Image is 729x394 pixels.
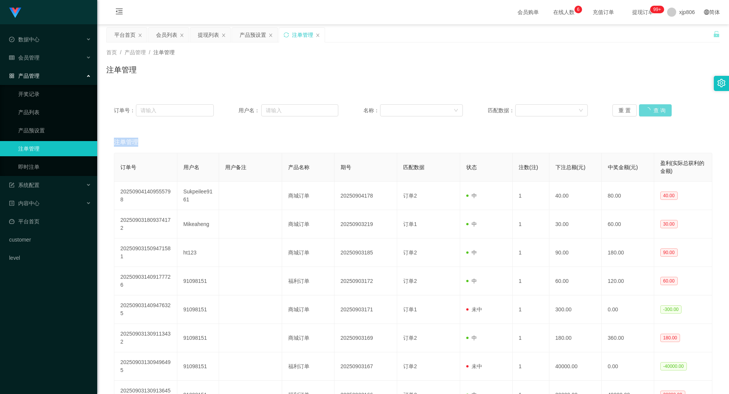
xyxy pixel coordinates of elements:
span: 注单管理 [153,49,175,55]
i: 图标: profile [9,201,14,206]
button: 重 置 [612,104,637,116]
i: 图标: close [138,33,142,38]
td: 0.00 [602,295,654,324]
span: 内容中心 [9,200,39,206]
span: 订单2 [403,278,417,284]
input: 请输入 [261,104,338,116]
span: 中奖金额(元) [608,164,638,170]
span: 180.00 [660,334,680,342]
span: 60.00 [660,277,678,285]
span: 用户备注 [225,164,246,170]
td: 202509031509471581 [114,239,177,267]
span: 订单2 [403,193,417,199]
span: 用户名 [183,164,199,170]
span: 订单号 [120,164,136,170]
span: 订单1 [403,306,417,312]
div: 注单管理 [292,28,313,42]
a: level [9,250,91,265]
td: 1 [513,239,549,267]
span: / [149,49,150,55]
td: 91098151 [177,295,219,324]
span: 产品管理 [9,73,39,79]
td: 20250903172 [335,267,398,295]
td: Sukpeilee9161 [177,182,219,210]
i: 图标: close [268,33,273,38]
span: 40.00 [660,192,678,200]
i: 图标: global [704,9,709,15]
span: 状态 [466,164,477,170]
span: 提现订单 [628,9,657,15]
td: 1 [513,295,549,324]
div: 会员列表 [156,28,177,42]
a: 产品预设置 [18,123,91,138]
span: 30.00 [660,220,678,228]
td: ht123 [177,239,219,267]
span: 系统配置 [9,182,39,188]
td: 商城订单 [282,239,335,267]
span: 订单号： [114,107,136,115]
td: 商城订单 [282,324,335,352]
td: 1 [513,182,549,210]
span: 匹配数据： [488,107,515,115]
td: 20250903185 [335,239,398,267]
a: 开奖记录 [18,86,91,102]
span: -300.00 [660,305,682,314]
td: 30.00 [549,210,602,239]
span: 订单2 [403,363,417,369]
td: 202509031409476325 [114,295,177,324]
span: 订单2 [403,250,417,256]
td: 300.00 [549,295,602,324]
td: 202509031809374172 [114,210,177,239]
td: 20250903219 [335,210,398,239]
td: 1 [513,267,549,295]
td: 40.00 [549,182,602,210]
td: 202509031409177726 [114,267,177,295]
a: 注单管理 [18,141,91,156]
span: 首页 [106,49,117,55]
a: 图标: dashboard平台首页 [9,214,91,229]
i: 图标: down [454,108,458,113]
span: 90.00 [660,248,678,257]
td: 180.00 [549,324,602,352]
i: 图标: appstore-o [9,73,14,78]
sup: 263 [650,6,664,13]
td: 商城订单 [282,210,335,239]
td: 20250903171 [335,295,398,324]
span: 匹配数据 [403,164,424,170]
span: 订单2 [403,335,417,341]
span: 中 [466,250,477,256]
div: 提现列表 [198,28,219,42]
p: 6 [577,6,579,13]
td: 20250903169 [335,324,398,352]
i: 图标: menu-fold [106,0,132,25]
sup: 6 [574,6,582,13]
td: Mikeaheng [177,210,219,239]
td: 180.00 [602,239,654,267]
a: 即时注单 [18,159,91,174]
td: 1 [513,210,549,239]
span: 盈利(实际总获利的金额) [660,160,705,174]
span: 中 [466,221,477,227]
span: 未中 [466,363,482,369]
span: 下注总额(元) [555,164,585,170]
td: 91098151 [177,324,219,352]
a: customer [9,232,91,247]
td: 20250903167 [335,352,398,381]
td: 20250904178 [335,182,398,210]
i: 图标: close [180,33,184,38]
i: 图标: close [316,33,320,38]
img: logo.9652507e.png [9,8,21,18]
div: 平台首页 [114,28,136,42]
i: 图标: form [9,182,14,188]
i: 图标: unlock [713,31,720,38]
td: 福利订单 [282,352,335,381]
i: 图标: sync [284,32,289,38]
td: 202509031309113432 [114,324,177,352]
td: 商城订单 [282,182,335,210]
span: 中 [466,193,477,199]
input: 请输入 [136,104,213,116]
span: 未中 [466,306,482,312]
i: 图标: close [221,33,226,38]
td: 80.00 [602,182,654,210]
td: 202509031309496495 [114,352,177,381]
